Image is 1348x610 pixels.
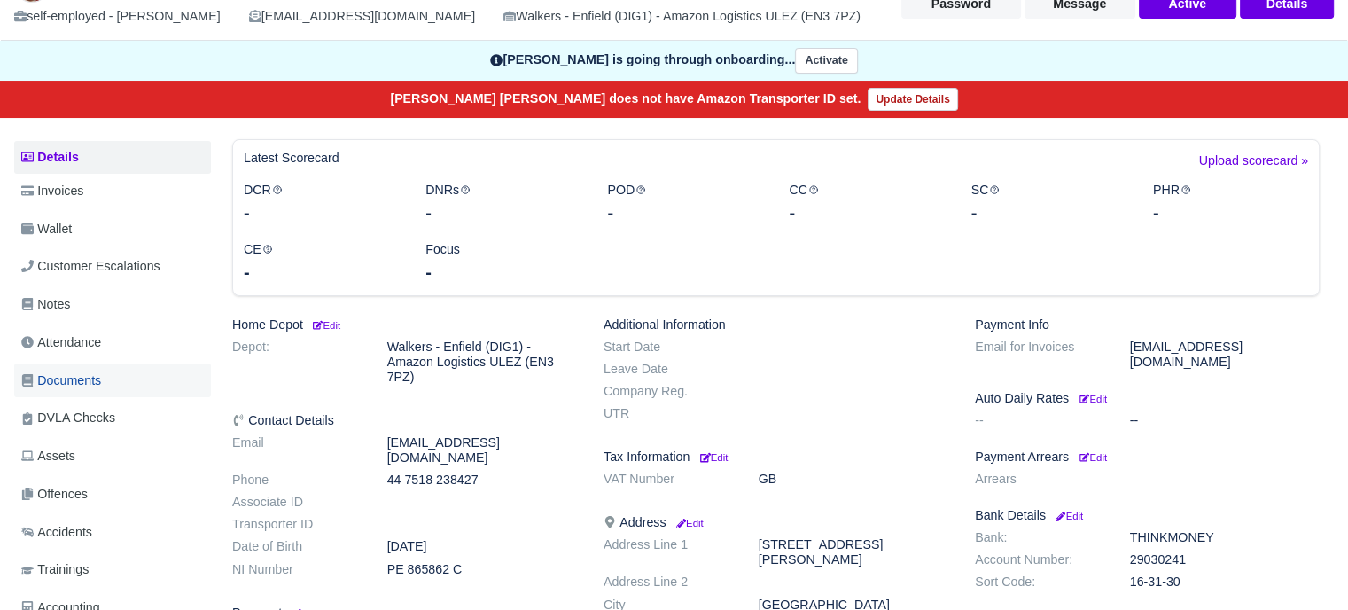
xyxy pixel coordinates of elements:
div: DCR [230,180,412,225]
dd: GB [745,472,962,487]
a: DVLA Checks [14,401,211,435]
dd: -- [1117,413,1333,428]
small: Edit [310,320,340,331]
a: Accidents [14,515,211,550]
small: Edit [1079,394,1107,404]
span: DVLA Checks [21,408,115,428]
dd: Walkers - Enfield (DIG1) - Amazon Logistics ULEZ (EN3 7PZ) [374,340,590,385]
div: DNRs [412,180,594,225]
div: Focus [412,239,594,285]
div: SC [958,180,1140,225]
small: Edit [673,518,703,528]
h6: Latest Scorecard [244,151,339,166]
dt: Associate ID [219,495,374,510]
h6: Payment Arrears [975,450,1320,465]
a: Edit [1053,508,1083,522]
div: - [607,200,762,225]
dd: 44 7518 238427 [374,473,590,488]
button: Activate [795,48,857,74]
div: - [244,200,399,225]
dt: Email for Invoices [962,340,1117,370]
dt: NI Number [219,562,374,577]
small: Edit [700,452,728,463]
dt: Company Reg. [590,384,745,399]
span: Invoices [21,181,83,201]
a: Assets [14,439,211,473]
a: Wallet [14,212,211,246]
h6: Address [604,515,948,530]
dd: 16-31-30 [1117,575,1333,590]
a: Notes [14,287,211,322]
dd: [STREET_ADDRESS][PERSON_NAME] [745,537,962,567]
dt: Arrears [962,472,1117,487]
div: POD [594,180,775,225]
span: Trainings [21,559,89,580]
span: Offences [21,484,88,504]
span: Attendance [21,332,101,353]
div: PHR [1140,180,1321,225]
h6: Tax Information [604,450,948,465]
dt: Address Line 2 [590,575,745,590]
h6: Additional Information [604,317,948,332]
dt: Depot: [219,340,374,385]
a: Offences [14,477,211,512]
dd: THINKMONEY [1117,530,1333,545]
a: Edit [310,317,340,332]
dd: PE 865862 C [374,562,590,577]
h6: Bank Details [975,508,1320,523]
small: Edit [1079,452,1107,463]
dd: [DATE] [374,539,590,554]
dt: Phone [219,473,374,488]
div: [EMAIL_ADDRESS][DOMAIN_NAME] [249,6,475,27]
a: Edit [1076,391,1107,405]
dd: 29030241 [1117,552,1333,567]
div: - [425,260,580,285]
div: Walkers - Enfield (DIG1) - Amazon Logistics ULEZ (EN3 7PZ) [503,6,861,27]
div: - [1153,200,1308,225]
a: Customer Escalations [14,249,211,284]
dt: Start Date [590,340,745,355]
dt: Transporter ID [219,517,374,532]
dt: Leave Date [590,362,745,377]
div: CC [775,180,957,225]
dd: [EMAIL_ADDRESS][DOMAIN_NAME] [374,435,590,465]
dt: UTR [590,406,745,421]
a: Details [14,141,211,174]
dt: Email [219,435,374,465]
a: Invoices [14,174,211,208]
dt: Bank: [962,530,1117,545]
a: Attendance [14,325,211,360]
a: Edit [1076,450,1107,464]
h6: Payment Info [975,317,1320,332]
a: Edit [673,515,703,529]
dt: Account Number: [962,552,1117,567]
dt: Sort Code: [962,575,1117,590]
div: self-employed - [PERSON_NAME] [14,6,221,27]
div: CE [230,239,412,285]
small: Edit [1053,511,1083,521]
div: - [789,200,944,225]
a: Edit [697,450,728,464]
div: - [971,200,1126,225]
dt: Address Line 1 [590,537,745,567]
h6: Auto Daily Rates [975,391,1320,406]
a: Upload scorecard » [1199,151,1308,180]
h6: Contact Details [232,413,577,428]
iframe: Chat Widget [1259,525,1348,610]
span: Accidents [21,522,92,543]
div: - [425,200,580,225]
a: Update Details [868,88,957,111]
dd: [EMAIL_ADDRESS][DOMAIN_NAME] [1117,340,1333,370]
span: Assets [21,446,75,466]
span: Notes [21,294,70,315]
div: - [244,260,399,285]
h6: Home Depot [232,317,577,332]
dt: -- [962,413,1117,428]
dt: Date of Birth [219,539,374,554]
dt: VAT Number [590,472,745,487]
a: Documents [14,364,211,398]
span: Documents [21,371,101,391]
a: Trainings [14,552,211,587]
span: Customer Escalations [21,256,160,277]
